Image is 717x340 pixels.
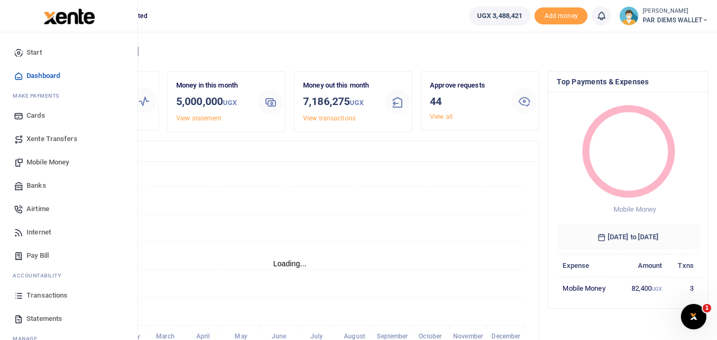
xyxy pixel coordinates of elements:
[27,204,49,214] span: Airtime
[557,76,699,88] h4: Top Payments & Expenses
[619,277,668,299] td: 82,400
[303,80,376,91] p: Money out this month
[619,6,709,25] a: profile-user [PERSON_NAME] PAR DIEMS WALLET
[176,80,249,91] p: Money in this month
[27,47,42,58] span: Start
[176,93,249,111] h3: 5,000,000
[643,15,709,25] span: PAR DIEMS WALLET
[619,254,668,277] th: Amount
[668,277,699,299] td: 3
[534,11,588,19] a: Add money
[27,71,60,81] span: Dashboard
[652,286,662,292] small: UGX
[27,227,51,238] span: Internet
[8,244,129,267] a: Pay Bill
[643,7,709,16] small: [PERSON_NAME]
[703,304,711,312] span: 1
[303,93,376,111] h3: 7,186,275
[430,113,453,120] a: View all
[8,197,129,221] a: Airtime
[8,307,129,330] a: Statements
[534,7,588,25] span: Add money
[469,6,530,25] a: UGX 3,488,421
[8,221,129,244] a: Internet
[430,80,503,91] p: Approve requests
[223,99,237,107] small: UGX
[27,313,62,324] span: Statements
[44,8,95,24] img: logo-large
[681,304,706,329] iframe: Intercom live chat
[557,224,699,250] h6: [DATE] to [DATE]
[49,145,530,157] h4: Transactions Overview
[350,99,364,107] small: UGX
[21,272,61,280] span: countability
[42,12,95,20] a: logo-small logo-large logo-large
[8,104,129,127] a: Cards
[668,254,699,277] th: Txns
[8,284,129,307] a: Transactions
[465,6,534,25] li: Wallet ballance
[27,110,45,121] span: Cards
[27,290,67,301] span: Transactions
[477,11,522,21] span: UGX 3,488,421
[614,205,656,213] span: Mobile Money
[303,115,356,122] a: View transactions
[40,46,709,57] h4: Hello [PERSON_NAME]
[176,115,221,122] a: View statement
[619,6,638,25] img: profile-user
[27,134,77,144] span: Xente Transfers
[557,277,619,299] td: Mobile Money
[8,127,129,151] a: Xente Transfers
[273,259,307,268] text: Loading...
[8,88,129,104] li: M
[18,92,59,100] span: ake Payments
[534,7,588,25] li: Toup your wallet
[8,41,129,64] a: Start
[8,174,129,197] a: Banks
[8,267,129,284] li: Ac
[557,254,619,277] th: Expense
[27,157,69,168] span: Mobile Money
[8,151,129,174] a: Mobile Money
[8,64,129,88] a: Dashboard
[27,180,46,191] span: Banks
[430,93,503,109] h3: 44
[27,250,49,261] span: Pay Bill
